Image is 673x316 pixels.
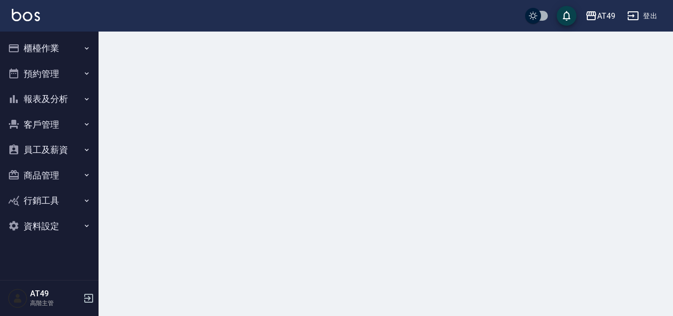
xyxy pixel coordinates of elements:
[557,6,576,26] button: save
[4,61,95,87] button: 預約管理
[623,7,661,25] button: 登出
[4,213,95,239] button: 資料設定
[597,10,615,22] div: AT49
[30,299,80,308] p: 高階主管
[4,163,95,188] button: 商品管理
[30,289,80,299] h5: AT49
[4,86,95,112] button: 報表及分析
[581,6,619,26] button: AT49
[8,288,28,308] img: Person
[4,35,95,61] button: 櫃檯作業
[4,188,95,213] button: 行銷工具
[12,9,40,21] img: Logo
[4,112,95,138] button: 客戶管理
[4,137,95,163] button: 員工及薪資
